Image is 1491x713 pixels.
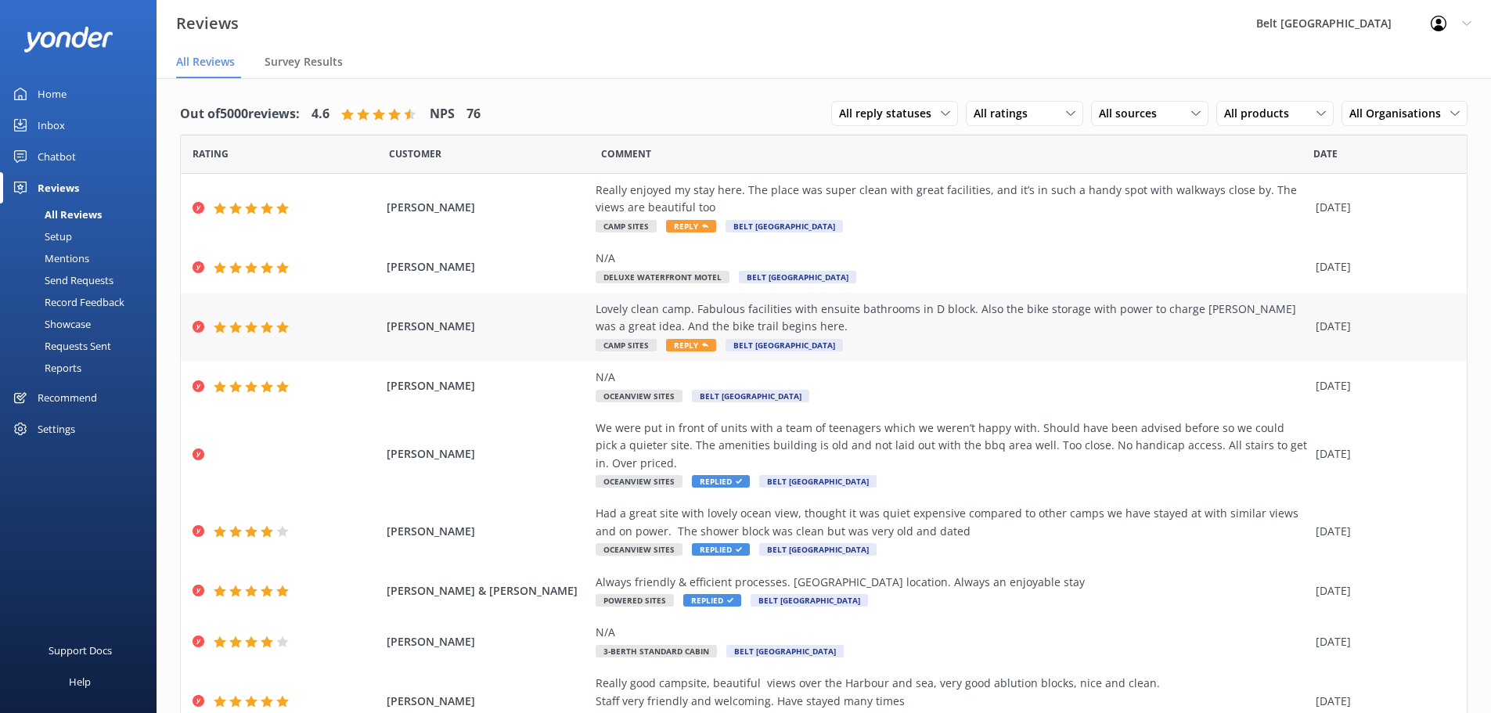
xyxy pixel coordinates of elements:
[38,141,76,172] div: Chatbot
[387,258,589,275] span: [PERSON_NAME]
[9,203,157,225] a: All Reviews
[751,594,868,607] span: Belt [GEOGRAPHIC_DATA]
[176,11,239,36] h3: Reviews
[1316,523,1447,540] div: [DATE]
[387,318,589,335] span: [PERSON_NAME]
[9,335,111,357] div: Requests Sent
[265,54,343,70] span: Survey Results
[596,675,1308,710] div: Really good campsite, beautiful views over the Harbour and sea, very good ablution blocks, nice a...
[726,645,844,657] span: Belt [GEOGRAPHIC_DATA]
[9,291,157,313] a: Record Feedback
[596,624,1308,641] div: N/A
[1224,105,1298,122] span: All products
[1316,318,1447,335] div: [DATE]
[9,357,157,379] a: Reports
[387,199,589,216] span: [PERSON_NAME]
[596,594,674,607] span: Powered Sites
[692,475,750,488] span: Replied
[312,104,330,124] h4: 4.6
[38,78,67,110] div: Home
[1316,199,1447,216] div: [DATE]
[9,247,157,269] a: Mentions
[387,523,589,540] span: [PERSON_NAME]
[692,390,809,402] span: Belt [GEOGRAPHIC_DATA]
[49,635,112,666] div: Support Docs
[9,225,157,247] a: Setup
[9,291,124,313] div: Record Feedback
[389,146,441,161] span: Date
[601,146,651,161] span: Question
[596,505,1308,540] div: Had a great site with lovely ocean view, thought it was quiet expensive compared to other camps w...
[596,645,717,657] span: 3-Berth Standard Cabin
[726,220,843,232] span: Belt [GEOGRAPHIC_DATA]
[839,105,941,122] span: All reply statuses
[38,172,79,203] div: Reviews
[23,27,113,52] img: yonder-white-logo.png
[9,357,81,379] div: Reports
[1316,445,1447,463] div: [DATE]
[466,104,481,124] h4: 76
[387,693,589,710] span: [PERSON_NAME]
[1316,633,1447,650] div: [DATE]
[596,339,657,351] span: Camp Sites
[596,182,1308,217] div: Really enjoyed my stay here. The place was super clean with great facilities, and it’s in such a ...
[430,104,455,124] h4: NPS
[9,247,89,269] div: Mentions
[387,377,589,394] span: [PERSON_NAME]
[1316,377,1447,394] div: [DATE]
[759,475,877,488] span: Belt [GEOGRAPHIC_DATA]
[1313,146,1338,161] span: Date
[692,543,750,556] span: Replied
[666,220,716,232] span: Reply
[1316,258,1447,275] div: [DATE]
[1316,693,1447,710] div: [DATE]
[9,313,91,335] div: Showcase
[176,54,235,70] span: All Reviews
[596,543,682,556] span: Oceanview Sites
[726,339,843,351] span: Belt [GEOGRAPHIC_DATA]
[596,369,1308,386] div: N/A
[9,335,157,357] a: Requests Sent
[69,666,91,697] div: Help
[1316,582,1447,600] div: [DATE]
[596,390,682,402] span: Oceanview Sites
[180,104,300,124] h4: Out of 5000 reviews:
[9,203,102,225] div: All Reviews
[9,313,157,335] a: Showcase
[387,582,589,600] span: [PERSON_NAME] & [PERSON_NAME]
[596,220,657,232] span: Camp Sites
[596,250,1308,267] div: N/A
[9,225,72,247] div: Setup
[759,543,877,556] span: Belt [GEOGRAPHIC_DATA]
[9,269,113,291] div: Send Requests
[596,420,1308,472] div: We were put in front of units with a team of teenagers which we weren’t happy with. Should have b...
[683,594,741,607] span: Replied
[596,301,1308,336] div: Lovely clean camp. Fabulous facilities with ensuite bathrooms in D block. Also the bike storage w...
[596,271,729,283] span: Deluxe Waterfront Motel
[38,382,97,413] div: Recommend
[1099,105,1166,122] span: All sources
[193,146,229,161] span: Date
[387,633,589,650] span: [PERSON_NAME]
[596,475,682,488] span: Oceanview Sites
[596,574,1308,591] div: Always friendly & efficient processes. [GEOGRAPHIC_DATA] location. Always an enjoyable stay
[739,271,856,283] span: Belt [GEOGRAPHIC_DATA]
[1349,105,1450,122] span: All Organisations
[38,110,65,141] div: Inbox
[974,105,1037,122] span: All ratings
[9,269,157,291] a: Send Requests
[387,445,589,463] span: [PERSON_NAME]
[38,413,75,445] div: Settings
[666,339,716,351] span: Reply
